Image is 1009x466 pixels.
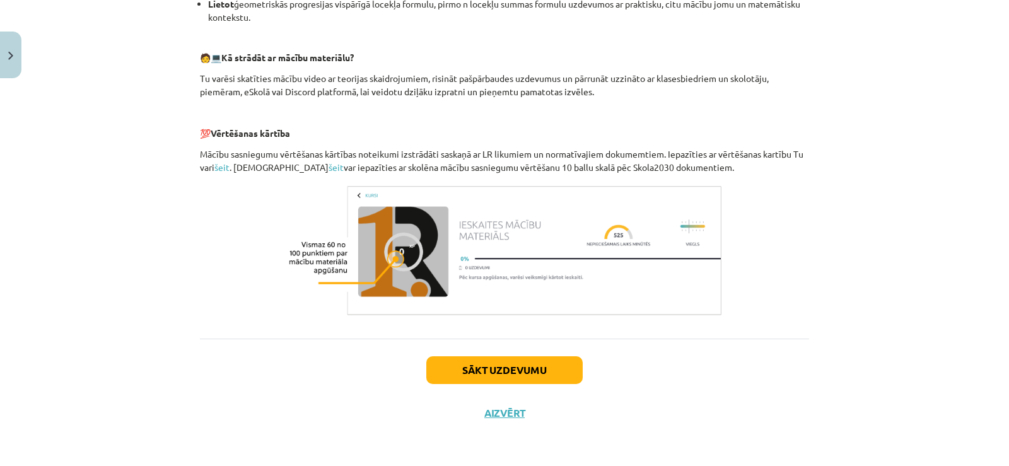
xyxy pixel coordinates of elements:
[211,127,290,139] b: Vērtēšanas kārtība
[221,52,354,63] b: Kā strādāt ar mācību materiālu?
[200,148,809,174] p: Mācību sasniegumu vērtēšanas kārtības noteikumi izstrādāti saskaņā ar LR likumiem un normatīvajie...
[8,52,13,60] img: icon-close-lesson-0947bae3869378f0d4975bcd49f059093ad1ed9edebbc8119c70593378902aed.svg
[200,127,809,140] p: 💯
[481,407,528,419] button: Aizvērt
[214,161,230,173] a: šeit
[329,161,344,173] a: šeit
[200,51,809,64] p: 🧑 💻
[200,72,809,98] p: Tu varēsi skatīties mācību video ar teorijas skaidrojumiem, risināt pašpārbaudes uzdevumus un pār...
[426,356,583,384] button: Sākt uzdevumu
